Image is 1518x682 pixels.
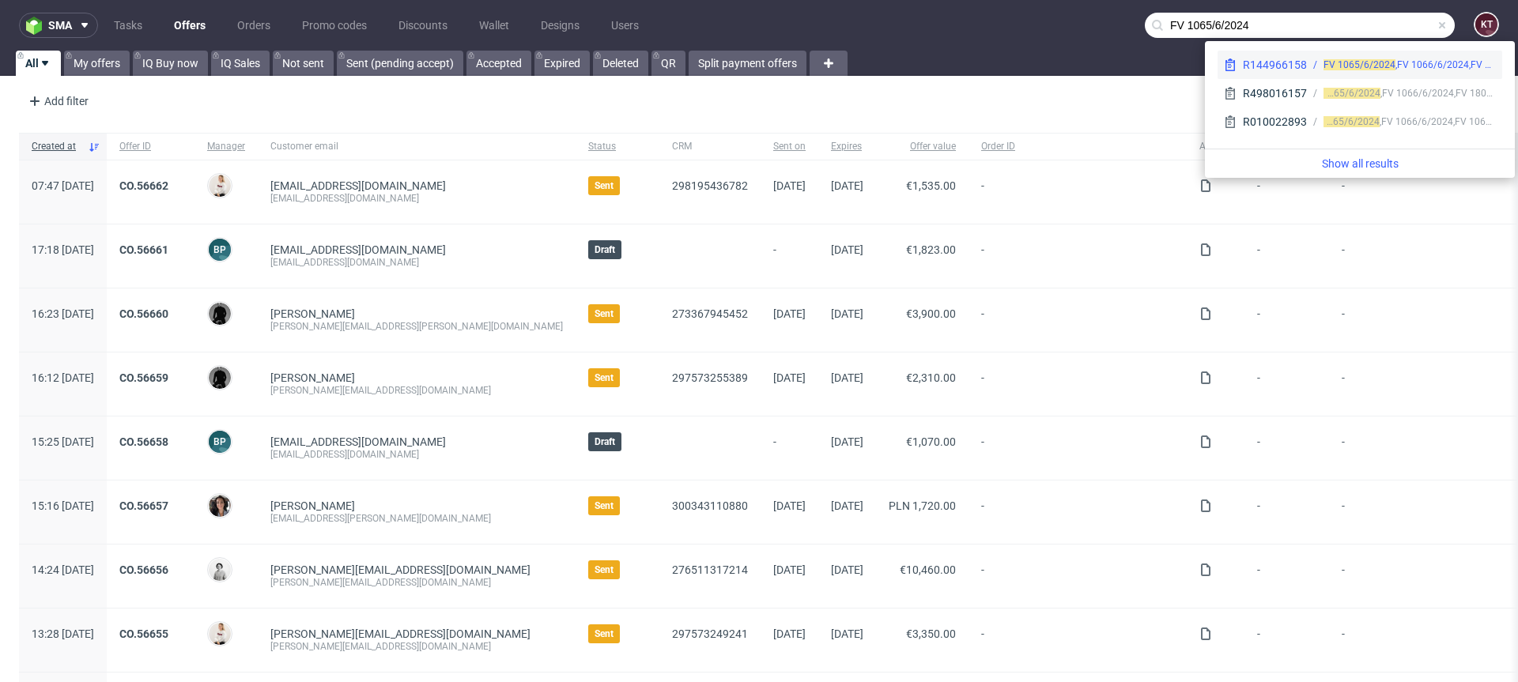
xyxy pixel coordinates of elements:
[293,13,376,38] a: Promo codes
[900,563,956,576] span: €10,460.00
[593,51,648,76] a: Deleted
[889,499,956,512] span: PLN 1,720.00
[119,563,168,576] a: CO.56656
[209,559,231,581] img: Dudek Mariola
[1257,243,1316,269] span: -
[133,51,208,76] a: IQ Buy now
[19,13,98,38] button: sma
[534,51,590,76] a: Expired
[32,179,94,192] span: 07:47 [DATE]
[32,371,94,384] span: 16:12 [DATE]
[1257,435,1316,461] span: -
[209,431,231,453] figcaption: BP
[207,140,245,153] span: Manager
[1308,116,1344,127] span: FV 1065
[831,627,863,640] span: [DATE]
[211,51,270,76] a: IQ Sales
[981,307,1174,333] span: -
[906,243,956,256] span: €1,823.00
[1257,627,1316,653] span: -
[906,627,956,640] span: €3,350.00
[595,627,614,640] span: Sent
[270,384,563,397] div: [PERSON_NAME][EMAIL_ADDRESS][DOMAIN_NAME]
[1345,88,1380,99] span: /6/2024
[466,51,531,76] a: Accepted
[164,13,215,38] a: Offers
[104,13,152,38] a: Tasks
[595,435,615,448] span: Draft
[831,435,863,448] span: [DATE]
[1324,115,1344,129] div: FV 692/4/2024,INV-0040,
[981,243,1174,269] span: -
[672,179,748,192] a: 298195436782
[26,17,48,35] img: logo
[1345,86,1496,100] div: ,FV 1066/6/2024,FV 1808/10/2024,FV 1946/10/2024,FV 1947/10/2024,FV 1723/10/2024,FV 656/11/2024,FV...
[981,179,1174,205] span: -
[595,179,614,192] span: Sent
[1243,57,1307,73] div: R144966158
[119,435,168,448] a: CO.56658
[337,51,463,76] a: Sent (pending accept)
[1324,59,1395,70] span: FV 1065/6/2024
[270,512,563,525] div: [EMAIL_ADDRESS][PERSON_NAME][DOMAIN_NAME]
[209,367,231,389] img: Dawid Urbanowicz
[889,140,956,153] span: Offer value
[1257,179,1316,205] span: -
[1257,563,1316,589] span: -
[270,435,446,448] span: [EMAIL_ADDRESS][DOMAIN_NAME]
[602,13,648,38] a: Users
[1308,88,1345,99] span: FV 1065
[1243,85,1307,101] div: R498016157
[32,435,94,448] span: 15:25 [DATE]
[270,179,446,192] span: [EMAIL_ADDRESS][DOMAIN_NAME]
[270,448,563,461] div: [EMAIL_ADDRESS][DOMAIN_NAME]
[119,243,168,256] a: CO.56661
[270,243,446,256] span: [EMAIL_ADDRESS][DOMAIN_NAME]
[209,175,231,197] img: Mari Fok
[470,13,519,38] a: Wallet
[270,371,355,384] a: [PERSON_NAME]
[48,20,72,31] span: sma
[981,371,1174,397] span: -
[981,435,1174,461] span: -
[595,243,615,256] span: Draft
[270,256,563,269] div: [EMAIL_ADDRESS][DOMAIN_NAME]
[595,307,614,320] span: Sent
[270,307,355,320] a: [PERSON_NAME]
[651,51,685,76] a: QR
[595,371,614,384] span: Sent
[906,435,956,448] span: €1,070.00
[119,179,168,192] a: CO.56662
[773,563,806,576] span: [DATE]
[119,140,182,153] span: Offer ID
[672,563,748,576] a: 276511317214
[119,627,168,640] a: CO.56655
[119,499,168,512] a: CO.56657
[1199,140,1232,153] span: Actions
[1475,13,1497,36] figcaption: KT
[1243,114,1307,130] div: R010022893
[531,13,589,38] a: Designs
[64,51,130,76] a: My offers
[32,140,81,153] span: Created at
[32,499,94,512] span: 15:16 [DATE]
[906,371,956,384] span: €2,310.00
[270,563,531,576] a: [PERSON_NAME][EMAIL_ADDRESS][DOMAIN_NAME]
[773,499,806,512] span: [DATE]
[16,51,61,76] a: All
[273,51,334,76] a: Not sent
[270,640,563,653] div: [PERSON_NAME][EMAIL_ADDRESS][DOMAIN_NAME]
[270,192,563,205] div: [EMAIL_ADDRESS][DOMAIN_NAME]
[1344,115,1496,129] div: ,FV 1066/6/2024,FV 1067/6/2024,FV 359/8/2024,FV 819/9/2024,FV 820/9/2024,FV 899/9/2024,FV 899/9/2...
[32,243,94,256] span: 17:18 [DATE]
[119,307,168,320] a: CO.56660
[209,623,231,645] img: Mari Fok
[981,140,1174,153] span: Order ID
[672,499,748,512] a: 300343110880
[209,495,231,517] img: Moreno Martinez Cristina
[831,140,863,153] span: Expires
[209,303,231,325] img: Dawid Urbanowicz
[1257,499,1316,525] span: -
[228,13,280,38] a: Orders
[831,371,863,384] span: [DATE]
